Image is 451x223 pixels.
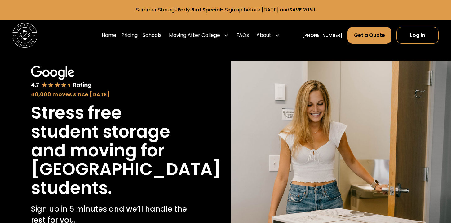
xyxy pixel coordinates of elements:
a: Log In [396,27,439,44]
a: Schools [143,27,161,44]
a: Get a Quote [347,27,391,44]
a: Summer StorageEarly Bird Special- Sign up before [DATE] andSAVE 20%! [136,6,315,13]
h1: [GEOGRAPHIC_DATA] [31,160,221,179]
a: FAQs [236,27,249,44]
a: [PHONE_NUMBER] [302,32,343,39]
div: About [256,32,271,39]
h1: Stress free student storage and moving for [31,103,190,160]
a: Home [102,27,116,44]
strong: SAVE 20%! [289,6,315,13]
img: Storage Scholars main logo [12,23,37,48]
h1: students. [31,179,112,198]
div: Moving After College [169,32,220,39]
strong: Early Bird Special [178,6,221,13]
div: Moving After College [166,27,231,44]
img: Google 4.7 star rating [31,66,92,89]
a: Pricing [121,27,138,44]
div: 40,000 moves since [DATE] [31,90,190,98]
div: About [254,27,282,44]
